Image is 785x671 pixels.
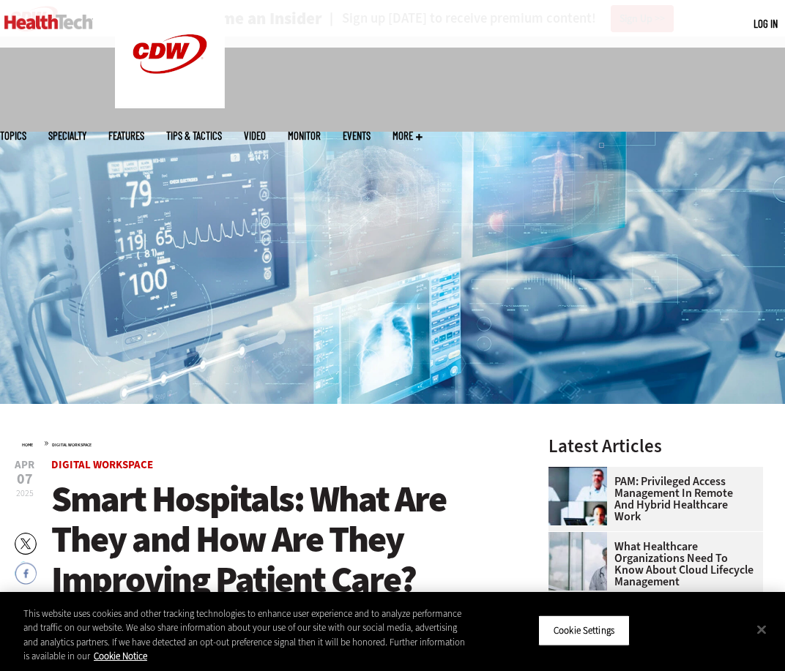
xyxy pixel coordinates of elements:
a: Features [108,130,144,141]
a: remote call with care team [548,467,614,479]
a: doctor in front of clouds and reflective building [548,532,614,544]
a: Video [244,130,266,141]
div: This website uses cookies and other tracking technologies to enhance user experience and to analy... [23,607,471,664]
a: CDW [115,97,225,112]
div: » [22,437,510,449]
a: MonITor [288,130,321,141]
img: remote call with care team [548,467,607,525]
span: 07 [15,472,34,487]
img: doctor in front of clouds and reflective building [548,532,607,591]
span: Smart Hospitals: What Are They and How Are They Improving Patient Care? [51,475,446,604]
span: Apr [15,460,34,471]
span: 2025 [16,487,34,499]
a: Digital Workspace [51,457,153,472]
button: Close [745,613,778,645]
a: Events [343,130,371,141]
a: More information about your privacy [94,650,147,662]
span: Specialty [48,130,86,141]
a: Tips & Tactics [166,130,222,141]
a: PAM: Privileged Access Management in Remote and Hybrid Healthcare Work [548,476,754,522]
button: Cookie Settings [538,615,630,646]
h3: Latest Articles [548,437,763,455]
a: Home [22,442,33,448]
div: User menu [754,16,778,31]
a: Log in [754,17,778,30]
a: Digital Workspace [52,442,92,448]
a: What Healthcare Organizations Need To Know About Cloud Lifecycle Management [548,541,754,588]
img: Home [4,15,93,29]
span: More [392,130,423,141]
